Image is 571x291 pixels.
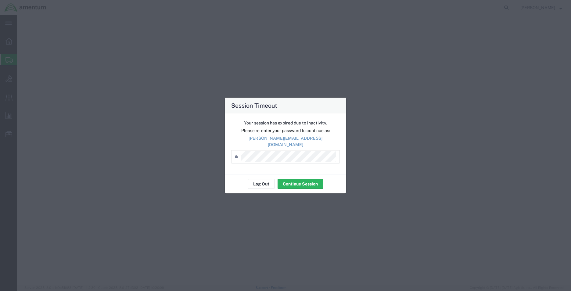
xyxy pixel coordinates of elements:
p: Your session has expired due to inactivity. [231,120,340,126]
p: Please re-enter your password to continue as: [231,128,340,134]
button: Continue Session [278,179,323,189]
button: Log Out [248,179,275,189]
p: [PERSON_NAME][EMAIL_ADDRESS][DOMAIN_NAME] [231,135,340,148]
h4: Session Timeout [231,101,277,110]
